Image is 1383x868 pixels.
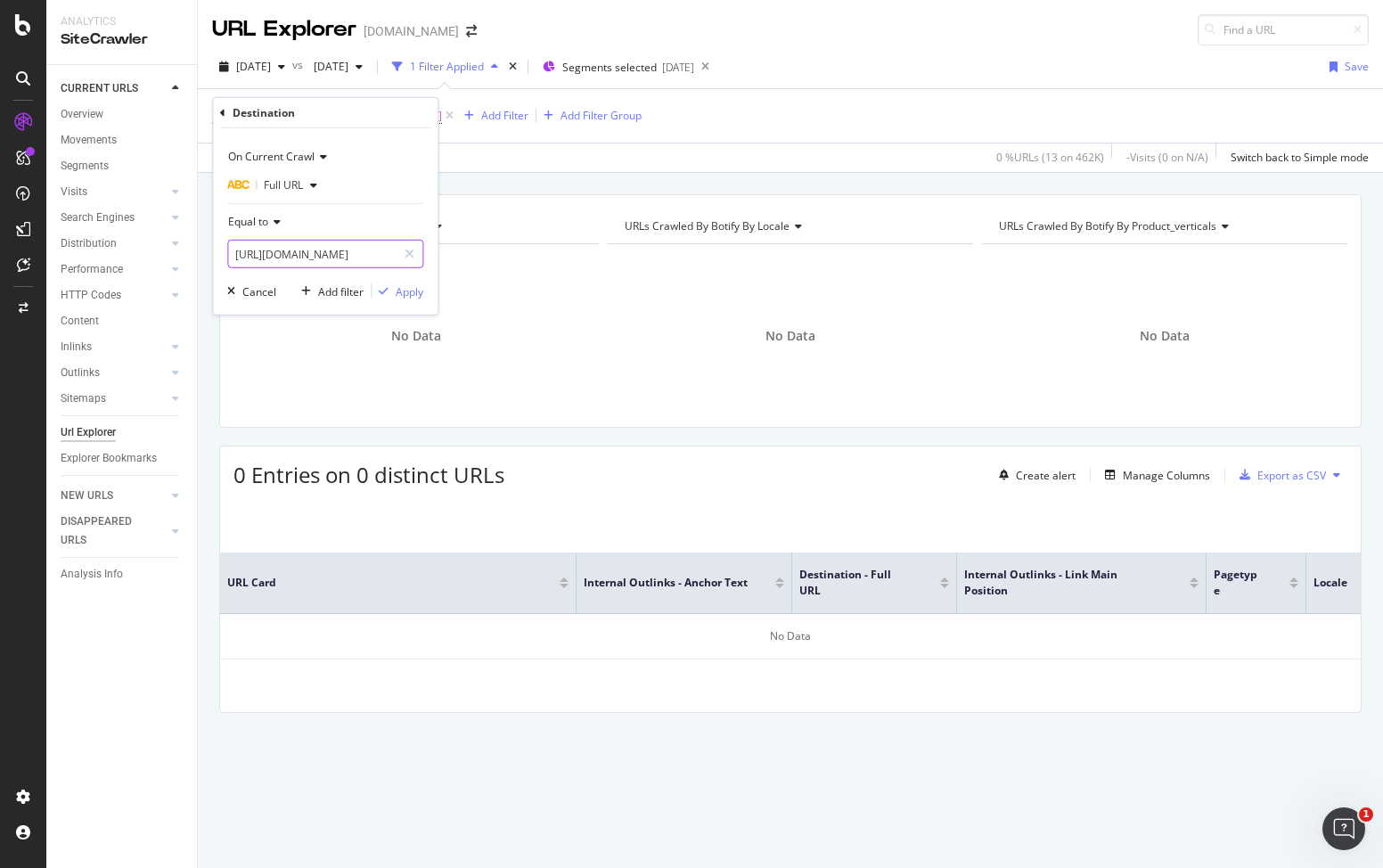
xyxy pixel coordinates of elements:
[61,338,92,356] div: Inlinks
[61,105,103,124] div: Overview
[61,389,106,408] div: Sitemaps
[61,364,100,382] div: Outlinks
[621,212,957,241] h4: URLs Crawled By Botify By locale
[233,460,504,489] span: 0 Entries on 0 distinct URLs
[292,57,307,72] span: vs
[391,327,441,345] span: No Data
[227,171,324,200] button: Full URL
[1123,468,1210,483] div: Manage Columns
[996,150,1104,165] div: 0 % URLs ( 13 on 462K )
[264,177,303,192] span: Full URL
[1231,150,1369,165] div: Switch back to Simple mode
[410,59,484,74] div: 1 Filter Applied
[227,575,555,591] span: URL Card
[61,364,167,382] a: Outlinks
[1313,575,1347,591] span: locale
[294,283,364,300] button: Add filter
[1345,59,1369,74] div: Save
[1140,327,1190,345] span: No Data
[61,131,117,150] div: Movements
[61,312,184,331] a: Content
[228,214,268,229] span: Equal to
[318,283,364,299] div: Add filter
[1322,807,1365,850] iframe: Intercom live chat
[61,79,167,98] a: CURRENT URLS
[505,58,520,76] div: times
[61,183,167,201] a: Visits
[61,79,138,98] div: CURRENT URLS
[61,105,184,124] a: Overview
[799,567,913,599] span: Destination - Full URL
[307,59,348,74] span: 2025 Sep. 7th
[61,234,167,253] a: Distribution
[61,131,184,150] a: Movements
[61,234,117,253] div: Distribution
[61,29,183,50] div: SiteCrawler
[61,487,113,505] div: NEW URLS
[233,105,295,120] div: Destination
[61,449,184,468] a: Explorer Bookmarks
[1098,464,1210,486] button: Manage Columns
[396,283,423,299] div: Apply
[61,512,167,550] a: DISAPPEARED URLS
[61,565,123,584] div: Analysis Info
[61,157,184,176] a: Segments
[765,327,815,345] span: No Data
[1223,143,1369,172] button: Switch back to Simple mode
[364,22,459,40] div: [DOMAIN_NAME]
[1257,468,1326,483] div: Export as CSV
[61,209,167,227] a: Search Engines
[61,14,183,29] div: Analytics
[236,59,271,74] span: 2025 Sep. 28th
[220,283,276,300] button: Cancel
[61,286,121,305] div: HTTP Codes
[536,53,694,81] button: Segments selected[DATE]
[385,53,505,81] button: 1 Filter Applied
[372,283,423,300] button: Apply
[562,60,657,75] span: Segments selected
[61,183,87,201] div: Visits
[992,461,1076,489] button: Create alert
[561,108,642,123] div: Add Filter Group
[242,283,276,299] div: Cancel
[61,209,135,227] div: Search Engines
[61,312,99,331] div: Content
[536,105,642,127] button: Add Filter Group
[584,575,749,591] span: Internal Outlinks - Anchor Text
[307,53,370,81] button: [DATE]
[61,338,167,356] a: Inlinks
[220,614,1361,659] div: No Data
[964,567,1163,599] span: Internal Outlinks - Link Main Position
[61,487,167,505] a: NEW URLS
[61,389,167,408] a: Sitemaps
[1126,150,1208,165] div: - Visits ( 0 on N/A )
[61,512,151,550] div: DISAPPEARED URLS
[457,105,528,127] button: Add Filter
[999,218,1216,233] span: URLs Crawled By Botify By product_verticals
[1359,807,1373,822] span: 1
[61,286,167,305] a: HTTP Codes
[995,212,1331,241] h4: URLs Crawled By Botify By product_verticals
[625,218,790,233] span: URLs Crawled By Botify By locale
[61,260,167,279] a: Performance
[61,565,184,584] a: Analysis Info
[228,149,315,164] span: On Current Crawl
[1322,53,1369,81] button: Save
[61,423,184,442] a: Url Explorer
[481,108,528,123] div: Add Filter
[1198,14,1369,45] input: Find a URL
[1232,461,1326,489] button: Export as CSV
[61,449,157,468] div: Explorer Bookmarks
[1016,468,1076,483] div: Create alert
[212,53,292,81] button: [DATE]
[662,60,694,75] div: [DATE]
[466,25,477,37] div: arrow-right-arrow-left
[1214,567,1263,599] span: pagetype
[61,260,123,279] div: Performance
[61,157,109,176] div: Segments
[212,14,356,45] div: URL Explorer
[61,423,116,442] div: Url Explorer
